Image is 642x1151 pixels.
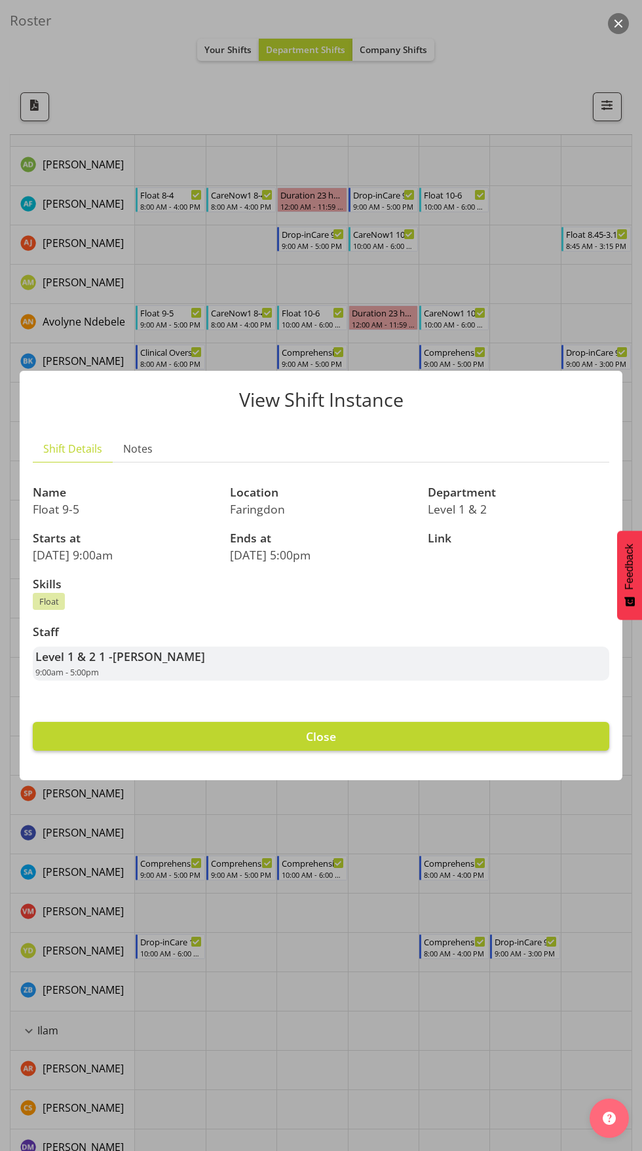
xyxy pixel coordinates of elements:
[617,531,642,620] button: Feedback - Show survey
[33,532,214,545] h3: Starts at
[230,548,411,562] p: [DATE] 5:00pm
[428,532,609,545] h3: Link
[33,548,214,562] p: [DATE] 9:00am
[35,649,205,664] strong: Level 1 & 2 1 -
[33,722,609,751] button: Close
[113,649,205,664] span: [PERSON_NAME]
[33,486,214,499] h3: Name
[33,390,609,409] p: View Shift Instance
[306,728,336,744] span: Close
[428,502,609,516] p: Level 1 & 2
[43,441,102,457] span: Shift Details
[230,502,411,516] p: Faringdon
[624,544,635,590] span: Feedback
[603,1112,616,1125] img: help-xxl-2.png
[33,626,609,639] h3: Staff
[39,595,59,608] span: Float
[230,486,411,499] h3: Location
[428,486,609,499] h3: Department
[35,666,99,678] span: 9:00am - 5:00pm
[230,532,411,545] h3: Ends at
[123,441,153,457] span: Notes
[33,578,609,591] h3: Skills
[33,502,214,516] p: Float 9-5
